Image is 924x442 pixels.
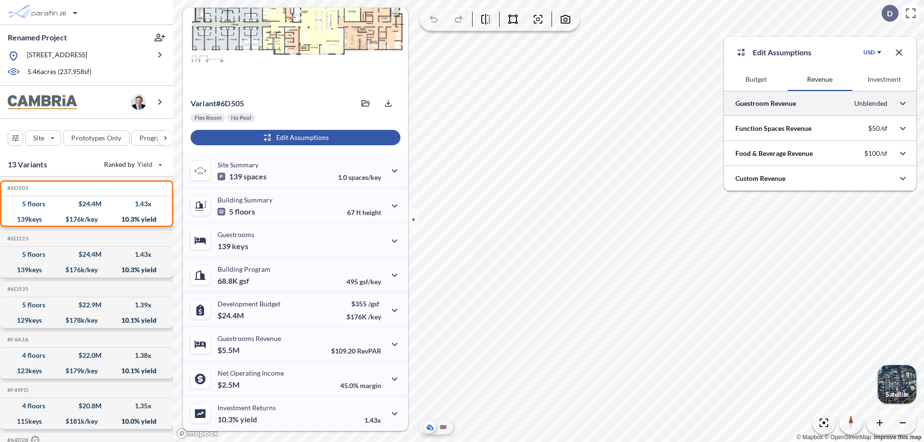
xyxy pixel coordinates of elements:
span: keys [232,241,248,251]
p: Function Spaces Revenue [735,124,811,133]
span: gsf/key [359,278,381,286]
p: No Pool [231,114,251,122]
p: $50/sf [868,124,887,133]
h5: Click to copy the code [5,387,28,393]
button: Aerial View [424,421,436,433]
p: $355 [346,300,381,308]
span: Variant [191,99,216,108]
p: Net Operating Income [218,369,284,377]
p: 67 [347,208,381,216]
a: OpenStreetMap [824,434,871,441]
span: /gsf [368,300,379,308]
button: Ranked by Yield [96,157,168,172]
p: Prototypes Only [71,133,121,143]
p: $176K [346,313,381,321]
p: Renamed Project [8,32,67,43]
h5: Click to copy the code [5,286,28,292]
p: Food & Beverage Revenue [735,149,813,158]
p: Guestrooms [218,230,254,239]
p: $5.5M [218,345,241,355]
p: $24.4M [218,311,245,320]
button: Site Plan [437,421,449,433]
button: Revenue [788,68,852,91]
p: 139 [218,241,248,251]
p: 1.43x [364,416,381,424]
button: Site [25,130,61,146]
span: ft [356,208,361,216]
h5: Click to copy the code [5,336,28,343]
button: Budget [724,68,788,91]
button: Program [131,130,183,146]
p: Custom Revenue [735,174,785,183]
p: 139 [218,172,267,181]
p: 45.0% [340,381,381,390]
h5: Click to copy the code [5,185,28,191]
button: Switcher ImageSatellite [878,365,916,404]
button: Prototypes Only [63,130,129,146]
p: Edit Assumptions [753,47,811,58]
img: Switcher Image [878,365,916,404]
p: Development Budget [218,300,281,308]
p: D [887,9,893,18]
p: Guestrooms Revenue [218,334,281,342]
span: Yield [137,160,153,169]
p: Site Summary [218,161,258,169]
img: BrandImage [8,95,77,110]
p: 13 Variants [8,159,47,170]
div: USD [863,49,875,56]
p: 1.0 [338,173,381,181]
a: Mapbox homepage [176,428,218,439]
span: margin [360,381,381,390]
span: yield [240,415,257,424]
p: 495 [346,278,381,286]
p: 10.3% [218,415,257,424]
p: Investment Returns [218,404,276,412]
p: Building Summary [218,196,272,204]
p: [STREET_ADDRESS] [27,50,87,62]
button: Edit Assumptions [191,130,400,145]
p: 5.46 acres ( 237,958 sf) [27,67,91,77]
p: Flex Room [194,114,221,122]
p: Program [140,133,167,143]
p: $109.20 [331,347,381,355]
p: 5 [218,207,255,216]
span: spaces/key [348,173,381,181]
a: Improve this map [874,434,922,441]
span: floors [235,207,255,216]
p: $2.5M [218,380,241,390]
p: # 6d505 [191,99,244,108]
button: Investment [852,68,916,91]
span: height [362,208,381,216]
p: Site [33,133,44,143]
span: /key [368,313,381,321]
span: RevPAR [357,347,381,355]
img: user logo [131,94,146,110]
p: Satellite [885,391,909,398]
p: 68.8K [218,276,249,286]
p: Building Program [218,265,270,273]
h5: Click to copy the code [5,235,28,242]
span: gsf [239,276,249,286]
span: spaces [244,172,267,181]
a: Mapbox [796,434,823,441]
p: $100/sf [864,149,887,158]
